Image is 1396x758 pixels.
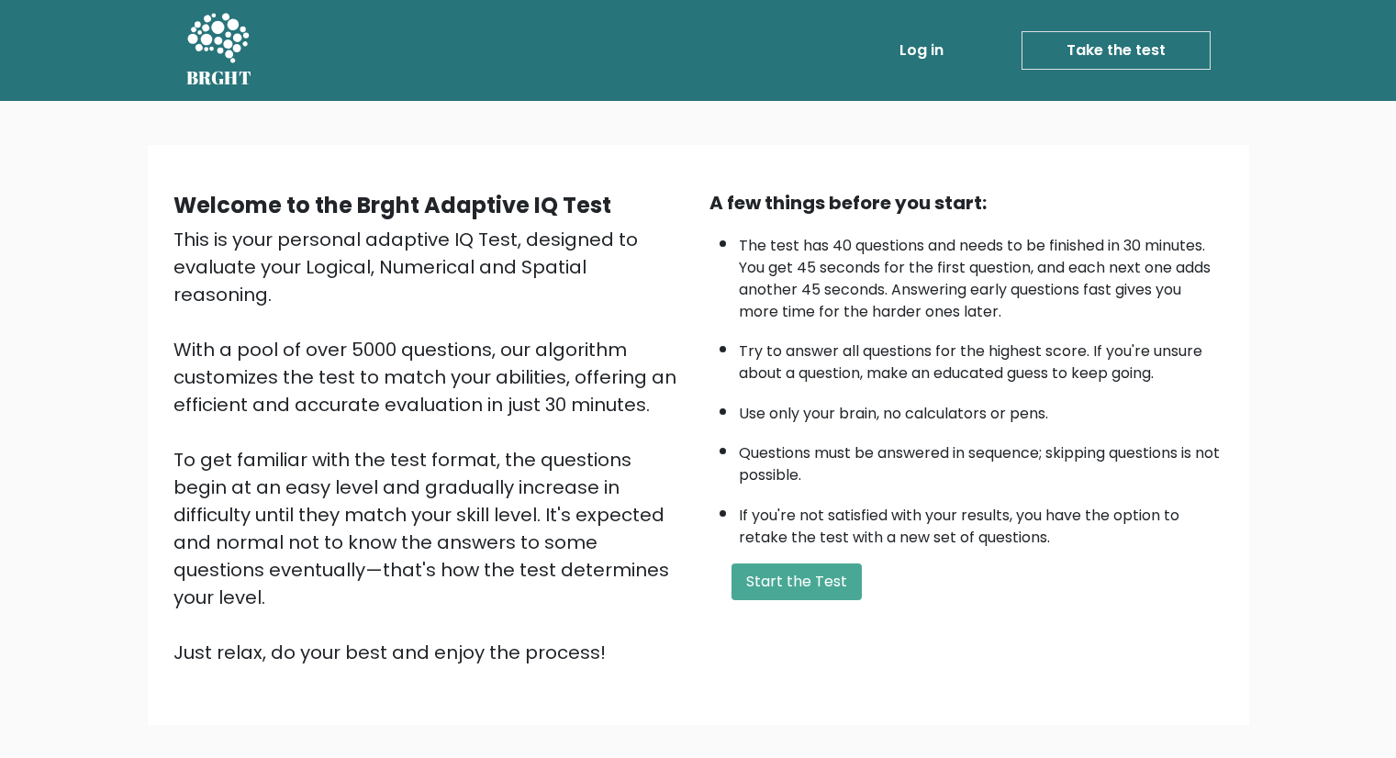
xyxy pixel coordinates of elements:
li: The test has 40 questions and needs to be finished in 30 minutes. You get 45 seconds for the firs... [739,226,1223,323]
h5: BRGHT [186,67,252,89]
li: Try to answer all questions for the highest score. If you're unsure about a question, make an edu... [739,331,1223,385]
a: BRGHT [186,7,252,94]
li: Use only your brain, no calculators or pens. [739,394,1223,425]
li: If you're not satisfied with your results, you have the option to retake the test with a new set ... [739,496,1223,549]
div: This is your personal adaptive IQ Test, designed to evaluate your Logical, Numerical and Spatial ... [173,226,687,666]
a: Take the test [1022,31,1211,70]
b: Welcome to the Brght Adaptive IQ Test [173,190,611,220]
div: A few things before you start: [709,189,1223,217]
a: Log in [892,32,951,69]
li: Questions must be answered in sequence; skipping questions is not possible. [739,433,1223,486]
button: Start the Test [732,563,862,600]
